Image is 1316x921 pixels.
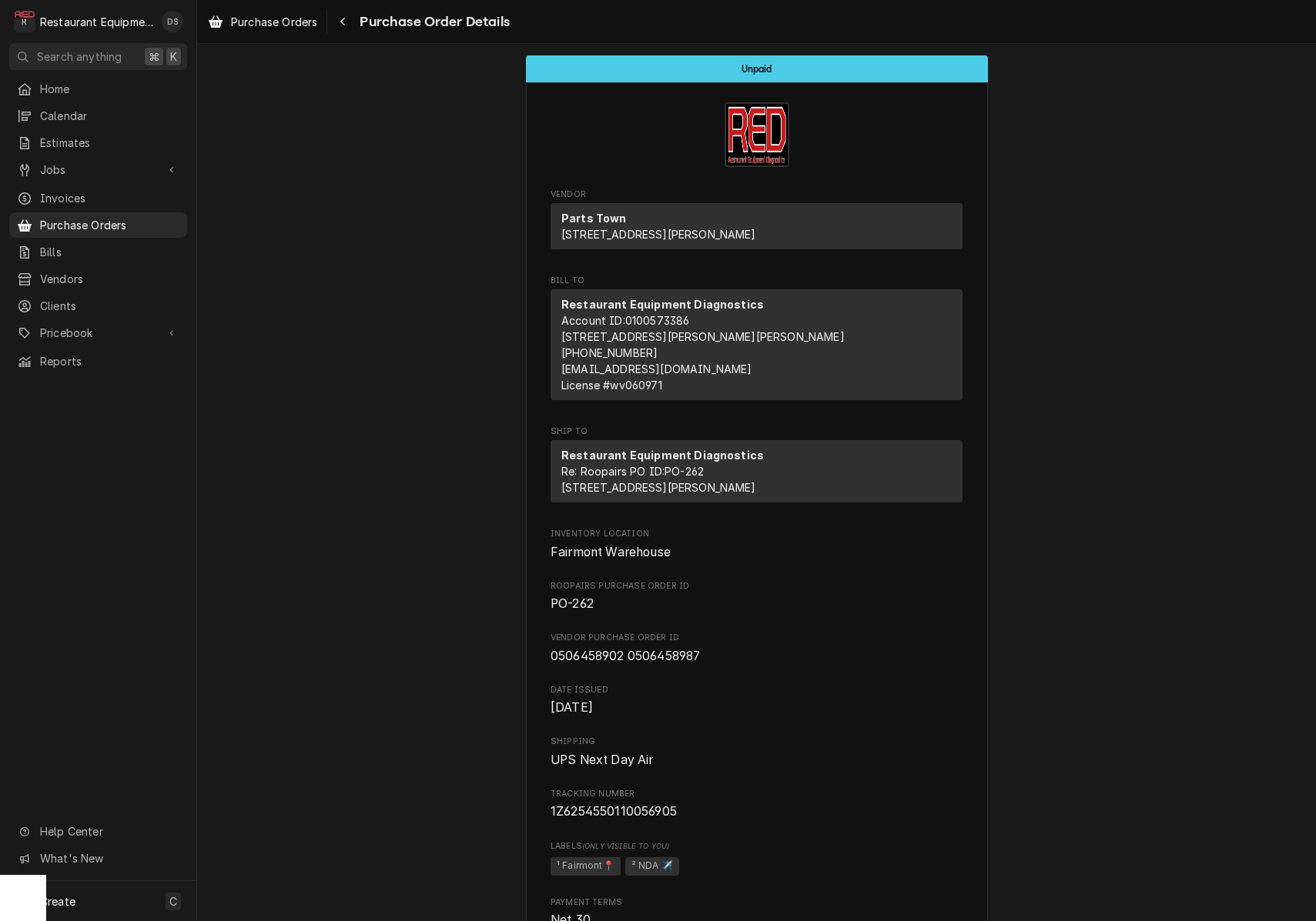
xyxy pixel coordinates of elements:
a: Reports [9,349,187,374]
span: What's New [40,850,178,866]
a: Estimates [9,130,187,155]
a: Bills [9,239,187,265]
span: ² NDA ✈️ [625,857,679,876]
span: Home [40,81,179,97]
span: Bill To [551,275,963,287]
div: Status [526,55,988,82]
span: Payment Terms [551,896,963,909]
span: Vendor [551,189,963,201]
span: Create [40,895,75,908]
span: Date Issued [551,684,963,696]
span: [STREET_ADDRESS][PERSON_NAME] [561,481,756,494]
a: [EMAIL_ADDRESS][DOMAIN_NAME] [561,362,752,375]
a: [PHONE_NUMBER] [561,346,658,359]
span: Pricebook [40,325,156,341]
span: Search anything [37,48,122,65]
span: PO-262 [551,596,594,611]
span: 1Z6254550110056905 [551,804,677,819]
a: Go to Help Center [9,819,187,844]
span: Vendor Purchase Order ID [551,632,963,644]
div: Bill To [551,289,963,406]
div: Bill To [551,289,963,400]
span: License # wv060971 [561,379,662,392]
div: Restaurant Equipment Diagnostics [40,14,153,30]
span: Tracking Number [551,803,963,821]
a: Home [9,76,187,102]
span: Purchase Orders [231,14,317,30]
span: Roopairs Purchase Order ID [551,580,963,592]
div: [object Object] [551,840,963,878]
span: Fairmont Warehouse [551,545,671,559]
span: Inventory Location [551,543,963,562]
span: ⌘ [149,48,159,65]
div: DS [162,11,183,32]
div: Vendor Purchase Order ID [551,632,963,665]
div: Ship To [551,440,963,502]
a: Purchase Orders [202,9,323,35]
a: Invoices [9,185,187,211]
span: Help Center [40,823,178,839]
a: Go to Jobs [9,157,187,182]
div: Purchase Order Ship To [551,425,963,509]
span: Clients [40,298,179,314]
span: Unpaid [742,64,772,74]
span: Re: Roopairs PO ID: PO-262 [561,465,704,478]
a: Clients [9,293,187,319]
a: Purchase Orders [9,212,187,238]
span: Purchase Order Details [355,12,510,32]
span: Account ID: 0100573386 [561,314,689,327]
a: Go to What's New [9,846,187,871]
div: Vendor [551,203,963,249]
span: [object Object] [551,855,963,878]
div: Derek Stewart's Avatar [162,11,183,32]
span: Bills [40,244,179,260]
strong: Restaurant Equipment Diagnostics [561,449,764,462]
span: Invoices [40,190,179,206]
a: Vendors [9,266,187,292]
span: [DATE] [551,700,593,715]
a: Go to Pricebook [9,320,187,345]
div: Roopairs Purchase Order ID [551,580,963,613]
div: Shipping [551,736,963,769]
span: Calendar [40,108,179,124]
span: Roopairs Purchase Order ID [551,595,963,613]
span: Tracking Number [551,788,963,800]
span: ¹ Fairmont📍 [551,857,621,876]
span: Reports [40,353,179,369]
strong: Restaurant Equipment Diagnostics [561,298,764,311]
span: Vendors [40,271,179,287]
span: [STREET_ADDRESS][PERSON_NAME][PERSON_NAME] [561,330,845,343]
div: R [14,11,35,32]
a: Calendar [9,103,187,128]
div: Purchase Order Bill To [551,275,963,407]
div: Ship To [551,440,963,509]
div: Vendor [551,203,963,255]
span: Labels [551,840,963,853]
span: Inventory Location [551,528,963,540]
div: Inventory Location [551,528,963,561]
div: Purchase Order Vendor [551,189,963,256]
div: Tracking Number [551,788,963,821]
span: Jobs [40,162,156,178]
span: [STREET_ADDRESS][PERSON_NAME] [561,228,756,241]
div: Restaurant Equipment Diagnostics's Avatar [14,11,35,32]
span: K [170,48,177,65]
span: C [169,893,177,909]
button: Navigate back [330,9,355,34]
span: Estimates [40,135,179,151]
span: Shipping [551,751,963,769]
img: Logo [725,102,789,167]
span: Purchase Orders [40,217,179,233]
span: Vendor Purchase Order ID [551,647,963,666]
strong: Parts Town [561,212,627,225]
span: (Only Visible to You) [582,842,669,850]
span: UPS Next Day Air [551,752,654,767]
span: Ship To [551,425,963,438]
span: Date Issued [551,699,963,717]
button: Search anything⌘K [9,43,187,70]
span: Shipping [551,736,963,748]
div: Date Issued [551,684,963,717]
span: 0506458902 0506458987 [551,649,700,663]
